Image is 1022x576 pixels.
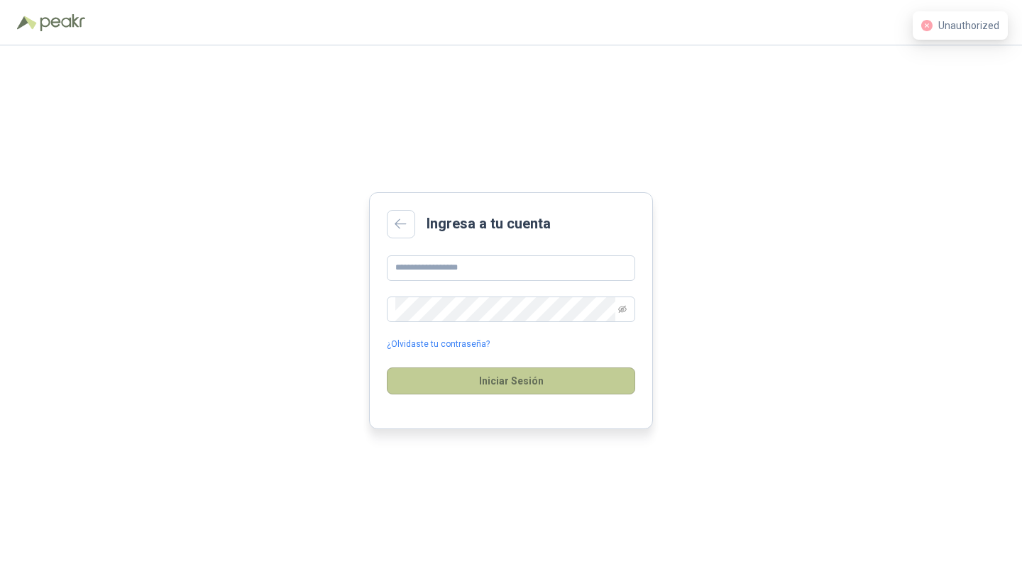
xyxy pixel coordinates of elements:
a: ¿Olvidaste tu contraseña? [387,338,490,351]
span: eye-invisible [618,305,627,314]
button: Iniciar Sesión [387,367,635,394]
img: Logo [17,16,37,30]
span: close-circle [921,20,933,31]
img: Peakr [40,14,85,31]
span: Unauthorized [938,20,999,31]
h2: Ingresa a tu cuenta [427,213,551,235]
